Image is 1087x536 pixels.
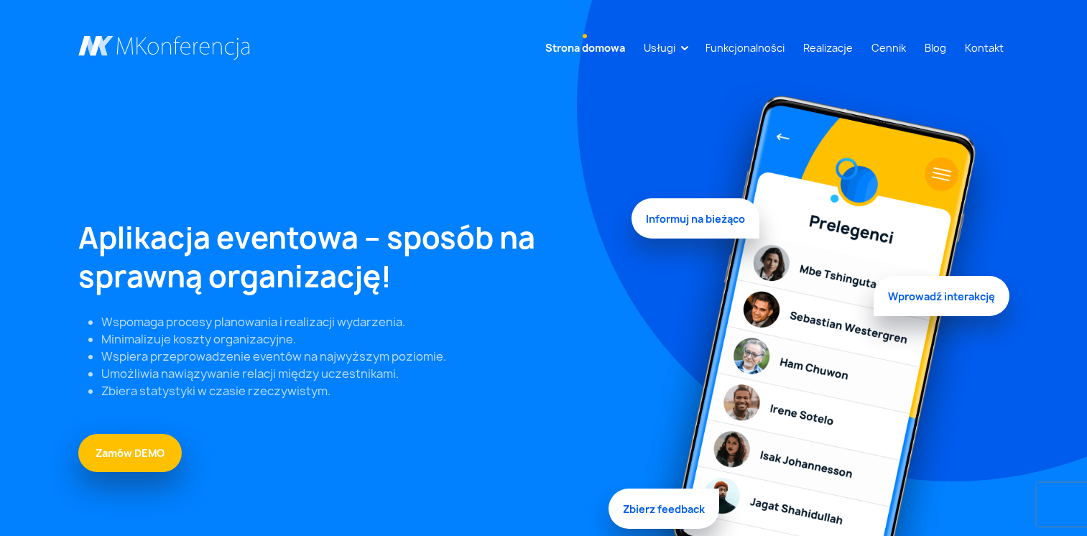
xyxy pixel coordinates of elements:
a: Usługi [638,34,681,61]
span: Wprowadź interakcję [874,272,1009,313]
li: Umożliwia nawiązywanie relacji między uczestnikami. [101,365,614,382]
span: Zbierz feedback [609,485,719,525]
a: Funkcjonalności [700,34,790,61]
li: Zbiera statystyki w czasie rzeczywistym. [101,382,614,399]
a: Realizacje [797,34,859,61]
a: Blog [919,34,952,61]
li: Minimalizuje koszty organizacyjne. [101,331,614,348]
a: Zamów DEMO [78,434,182,472]
li: Wspiera przeprowadzenie eventów na najwyższym poziomie. [101,348,614,365]
a: Kontakt [959,34,1009,61]
li: Wspomaga procesy planowania i realizacji wydarzenia. [101,313,614,331]
a: Strona domowa [540,34,631,61]
a: Cennik [866,34,912,61]
h1: Aplikacja eventowa – sposób na sprawną organizację! [78,218,614,296]
span: Informuj na bieżąco [632,203,759,243]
